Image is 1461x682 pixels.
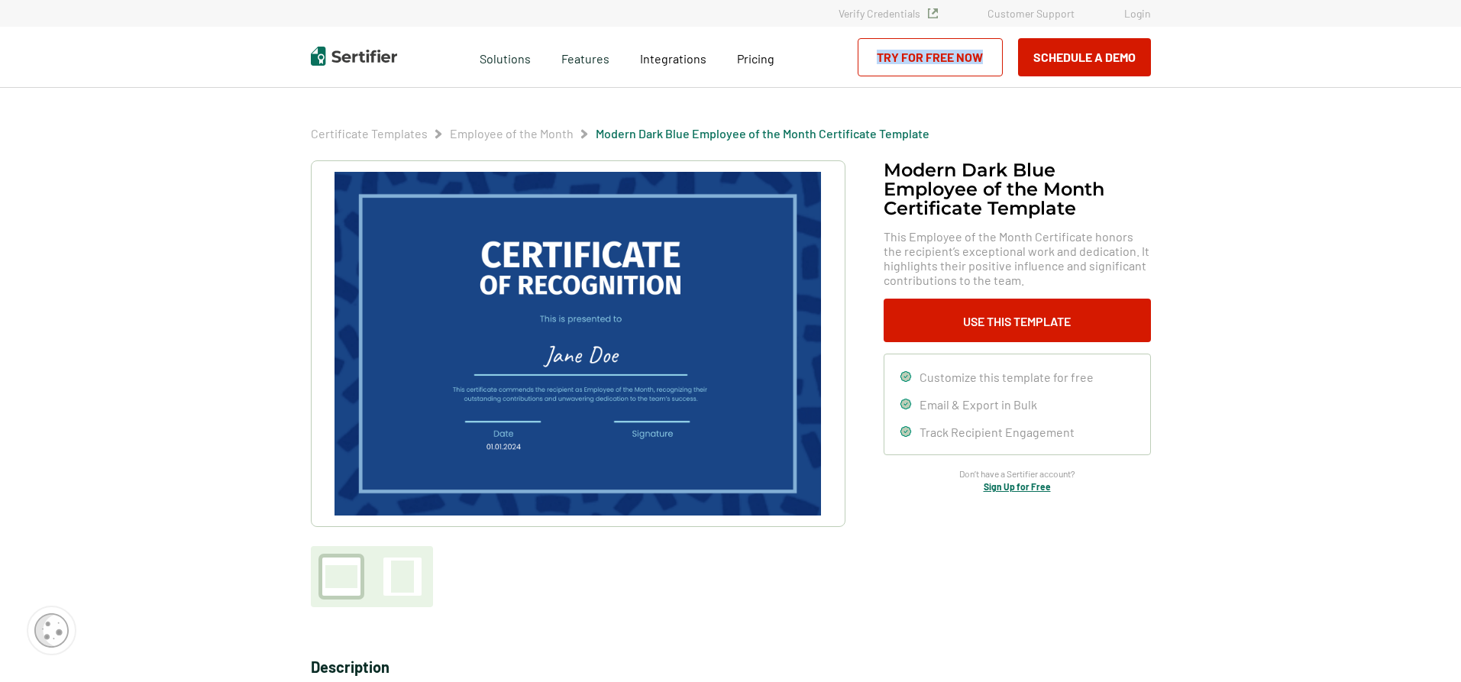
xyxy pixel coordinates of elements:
span: Customize this template for free [920,370,1094,384]
a: Verify Credentials [839,7,938,20]
span: Don’t have a Sertifier account? [959,467,1075,481]
span: Email & Export in Bulk [920,397,1037,412]
button: Schedule a Demo [1018,38,1151,76]
span: Employee of the Month [450,126,574,141]
button: Use This Template [884,299,1151,342]
span: Pricing [737,51,774,66]
a: Login [1124,7,1151,20]
a: Integrations [640,47,706,66]
a: Try for Free Now [858,38,1003,76]
a: Customer Support [987,7,1075,20]
span: Solutions [480,47,531,66]
img: Cookie Popup Icon [34,613,69,648]
div: Breadcrumb [311,126,929,141]
span: Integrations [640,51,706,66]
img: Verified [928,8,938,18]
a: Pricing [737,47,774,66]
a: Sign Up for Free [984,481,1051,492]
span: Modern Dark Blue Employee of the Month Certificate Template [596,126,929,141]
span: Description [311,658,389,676]
a: Certificate Templates [311,126,428,141]
span: Features [561,47,609,66]
span: This Employee of the Month Certificate honors the recipient’s exceptional work and dedication. It... [884,229,1151,287]
a: Modern Dark Blue Employee of the Month Certificate Template [596,126,929,141]
img: Sertifier | Digital Credentialing Platform [311,47,397,66]
iframe: Chat Widget [1385,609,1461,682]
h1: Modern Dark Blue Employee of the Month Certificate Template [884,160,1151,218]
span: Certificate Templates [311,126,428,141]
span: Track Recipient Engagement [920,425,1075,439]
img: Modern Dark Blue Employee of the Month Certificate Template [335,172,820,516]
a: Employee of the Month [450,126,574,141]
